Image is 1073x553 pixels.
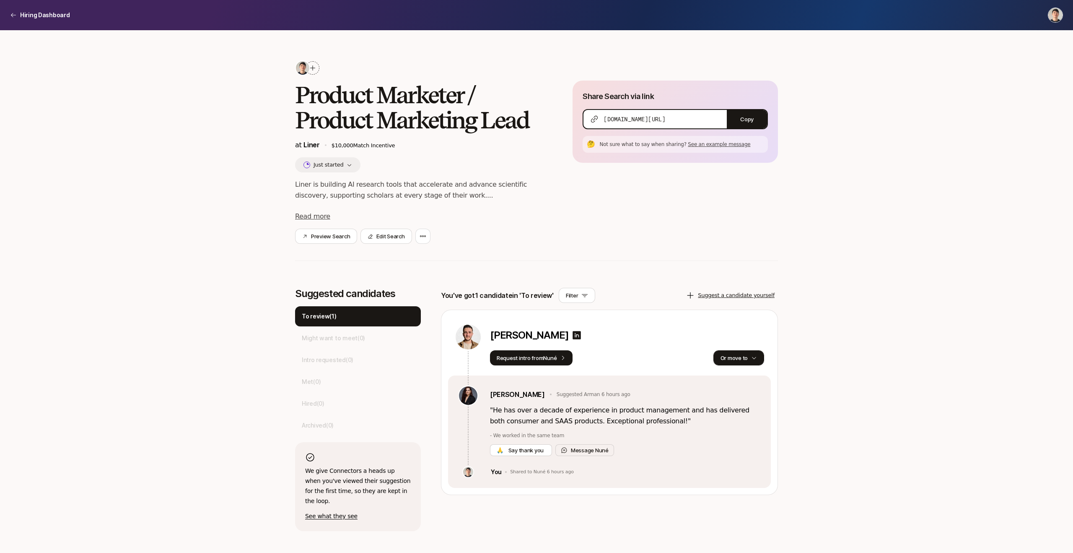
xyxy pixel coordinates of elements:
p: - We worked in the same team [490,432,761,439]
a: [PERSON_NAME] [490,389,545,400]
button: 🙏 Say thank you [490,444,552,456]
p: at [295,139,320,151]
a: Liner [303,141,319,149]
button: Copy [727,110,767,128]
p: See what they see [305,511,411,521]
button: Message Nuné [555,444,614,456]
img: Kyum Kim [1048,8,1063,22]
span: Say thank you [507,446,545,454]
p: Shared to Nuné 6 hours ago [510,469,574,475]
img: 47784c54_a4ff_477e_ab36_139cb03b2732.jpg [296,61,309,75]
div: 🤔 [586,139,596,149]
span: Read more [295,212,330,220]
button: Preview Search [295,229,357,244]
p: Share Search via link [583,91,654,102]
button: Just started [295,157,360,172]
img: f49093fd_f8af_4bbc_9c89_2e91bdd57e11.jpg [459,386,477,405]
h2: Product Marketer / Product Marketing Lead [295,82,546,133]
p: To review ( 1 ) [302,311,337,321]
p: You've got 1 candidate in 'To review' [441,290,554,301]
button: Request intro fromNuné [490,350,573,365]
p: Intro requested ( 0 ) [302,355,353,365]
p: Met ( 0 ) [302,377,321,387]
img: 12cf0202_367c_4099_bf4b_e36871ade7ae.jpg [456,324,481,350]
p: " He has over a decade of experience in product management and has delivered both consumer and SA... [490,405,761,427]
p: Archived ( 0 ) [302,420,334,430]
span: [DOMAIN_NAME][URL] [604,115,665,123]
span: 🙏 [497,446,503,454]
button: Filter [559,288,595,303]
p: Suggested candidates [295,288,421,300]
button: Or move to [713,350,764,365]
p: You [491,467,502,477]
p: Suggested Arman 6 hours ago [557,391,630,398]
p: Hired ( 0 ) [302,399,324,409]
p: Suggest a candidate yourself [698,291,775,300]
p: Not sure what to say when sharing? [599,141,765,148]
p: [PERSON_NAME] [490,329,568,341]
p: We give Connectors a heads up when you've viewed their suggestion for the first time, so they are... [305,466,411,506]
img: 47784c54_a4ff_477e_ab36_139cb03b2732.jpg [463,467,473,477]
p: Liner is building AI research tools that accelerate and advance scientific discovery, supporting ... [295,179,546,201]
span: See an example message [688,141,750,147]
p: Might want to meet ( 0 ) [302,333,365,343]
p: $10,000 Match Incentive [332,141,546,150]
p: Hiring Dashboard [20,10,70,20]
button: Edit Search [360,229,412,244]
button: Kyum Kim [1048,8,1063,23]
